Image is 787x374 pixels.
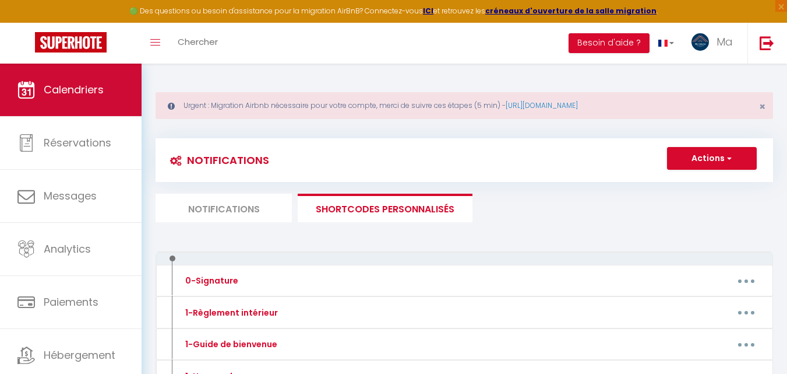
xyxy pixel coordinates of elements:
a: Chercher [169,23,227,64]
div: Urgent : Migration Airbnb nécessaire pour votre compte, merci de suivre ces étapes (5 min) - [156,92,773,119]
span: Messages [44,188,97,203]
li: Notifications [156,194,292,222]
span: Réservations [44,135,111,150]
li: SHORTCODES PERSONNALISÉS [298,194,472,222]
span: Chercher [178,36,218,48]
img: Super Booking [35,32,107,53]
h3: Notifications [164,147,269,173]
a: [URL][DOMAIN_NAME] [506,100,578,110]
button: Besoin d'aide ? [569,33,650,53]
div: 1-Règlement intérieur [182,306,278,319]
span: Analytics [44,242,91,256]
span: Ma [717,34,733,49]
span: Paiements [44,295,98,309]
img: logout [760,36,774,50]
div: 1-Guide de bienvenue [182,338,277,351]
a: ... Ma [683,23,747,64]
a: créneaux d'ouverture de la salle migration [485,6,657,16]
button: Close [759,102,765,112]
img: ... [691,33,709,51]
span: Hébergement [44,348,115,362]
span: × [759,99,765,114]
span: Calendriers [44,82,104,97]
button: Ouvrir le widget de chat LiveChat [9,5,44,40]
a: ICI [423,6,433,16]
button: Actions [667,147,757,170]
div: 0-Signature [182,274,238,287]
